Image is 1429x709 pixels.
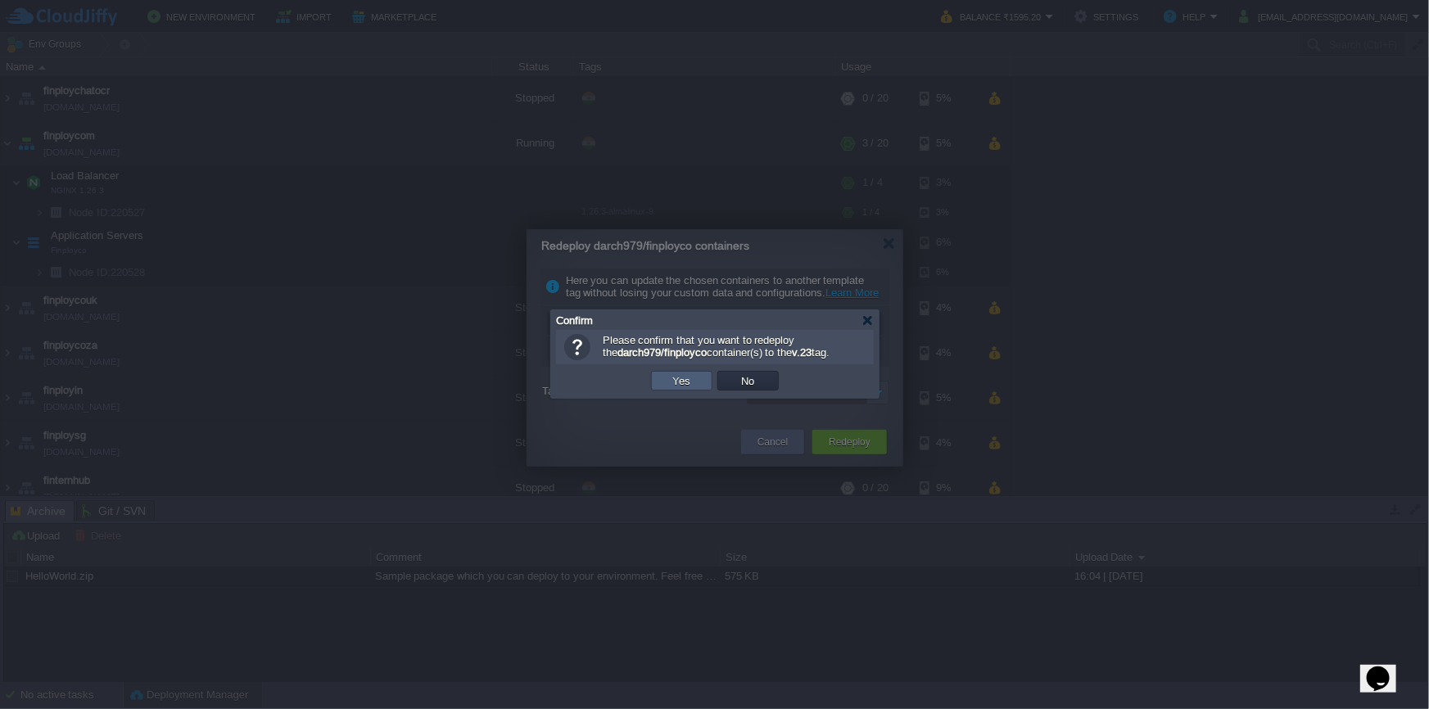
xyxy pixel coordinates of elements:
b: darch979/finployco [617,346,707,359]
span: Confirm [556,314,593,327]
span: Please confirm that you want to redeploy the container(s) to the tag. [603,334,830,359]
iframe: chat widget [1360,644,1413,693]
button: Yes [668,373,696,388]
b: v.23 [792,346,812,359]
button: No [737,373,760,388]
